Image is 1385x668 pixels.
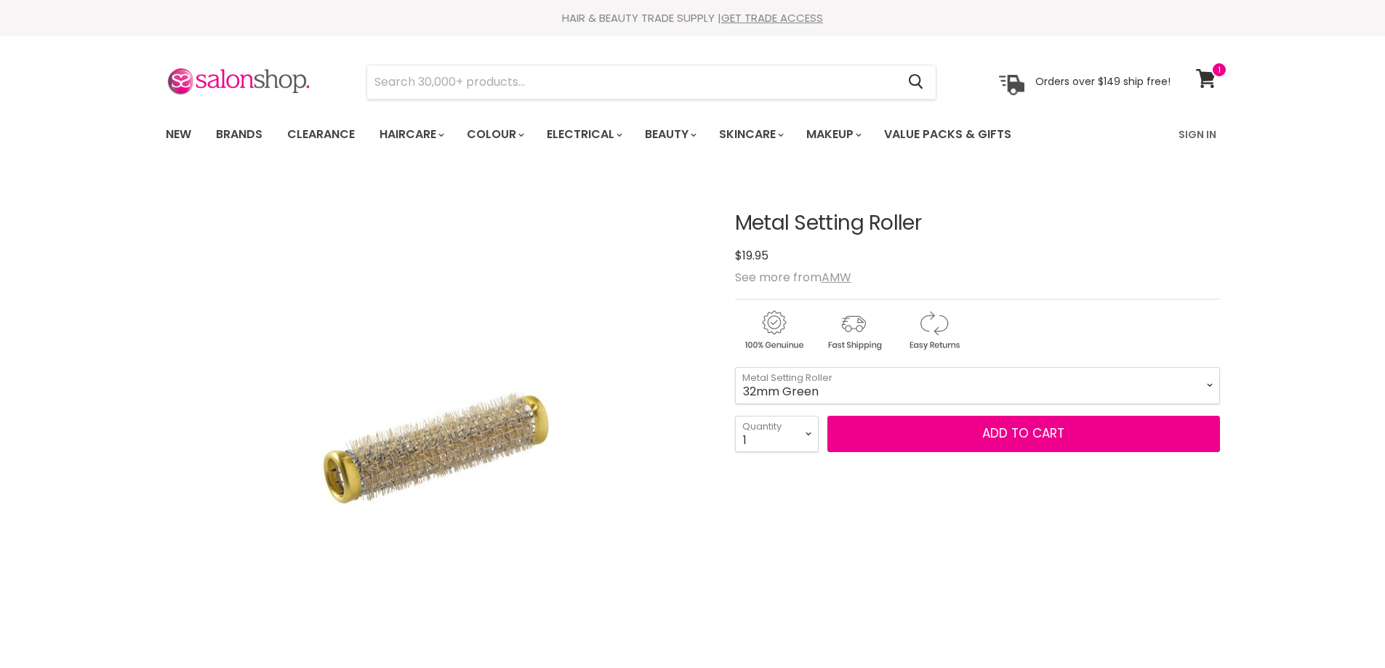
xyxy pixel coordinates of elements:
[735,269,851,286] span: See more from
[815,308,892,353] img: shipping.gif
[369,119,453,150] a: Haircare
[1035,75,1171,88] p: Orders over $149 ship free!
[310,255,564,638] img: Metal Setting Roller
[155,119,202,150] a: New
[148,113,1238,156] nav: Main
[795,119,870,150] a: Makeup
[708,119,792,150] a: Skincare
[276,119,366,150] a: Clearance
[897,65,936,99] button: Search
[735,247,768,264] span: $19.95
[367,65,897,99] input: Search
[735,416,819,452] select: Quantity
[1170,119,1225,150] a: Sign In
[822,269,851,286] a: AMW
[895,308,972,353] img: returns.gif
[827,416,1220,452] button: Add to cart
[634,119,705,150] a: Beauty
[982,424,1064,442] span: Add to cart
[155,113,1096,156] ul: Main menu
[735,212,1220,235] h1: Metal Setting Roller
[873,119,1022,150] a: Value Packs & Gifts
[205,119,273,150] a: Brands
[536,119,631,150] a: Electrical
[456,119,533,150] a: Colour
[735,308,812,353] img: genuine.gif
[366,65,936,100] form: Product
[721,10,823,25] a: GET TRADE ACCESS
[148,11,1238,25] div: HAIR & BEAUTY TRADE SUPPLY |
